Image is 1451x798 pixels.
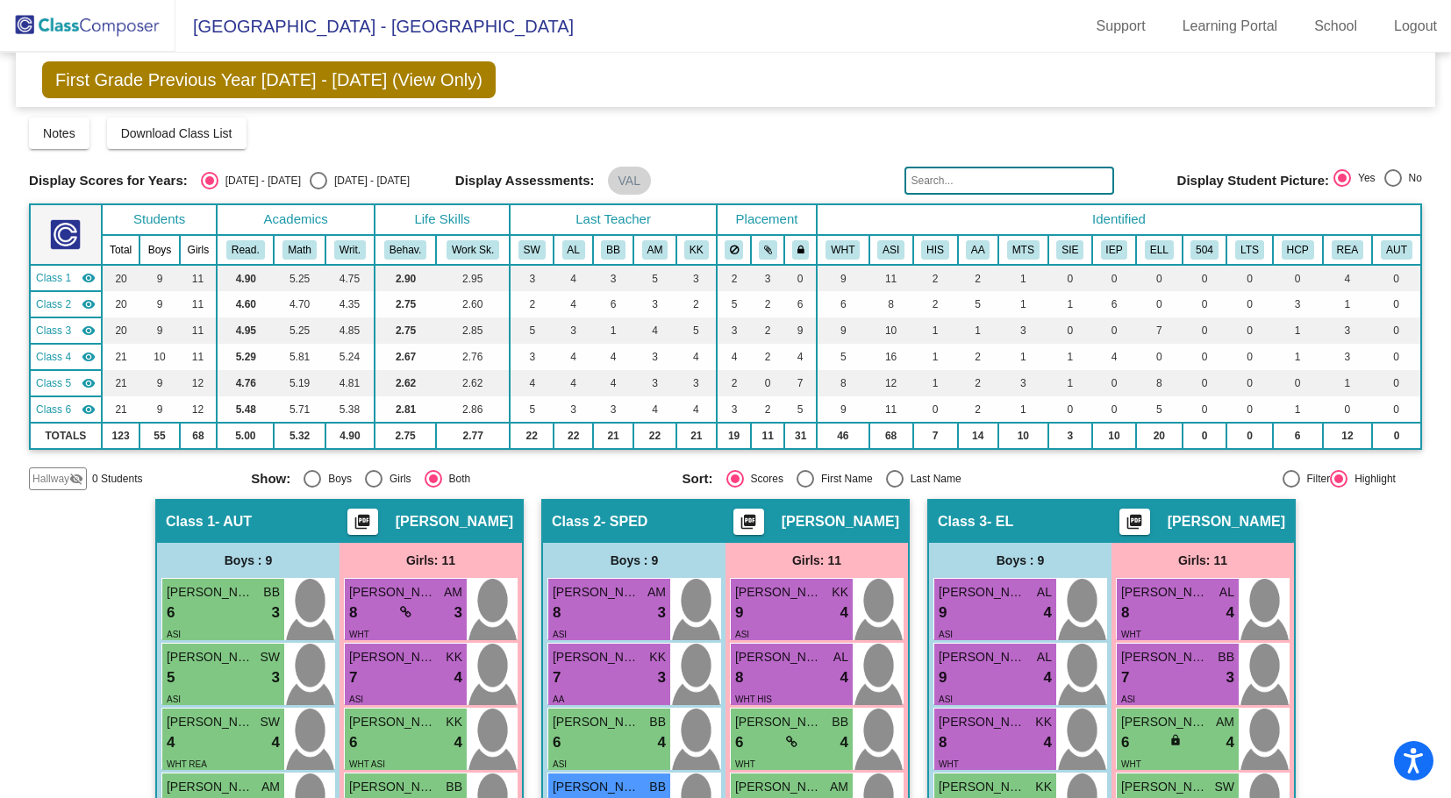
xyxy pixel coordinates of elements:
[869,423,913,449] td: 68
[1273,235,1323,265] th: Health Care Plan
[593,235,633,265] th: Bonnie Burnheimer
[436,317,510,344] td: 2.85
[201,172,410,189] mat-radio-group: Select an option
[1323,370,1372,396] td: 1
[633,291,676,317] td: 3
[593,265,633,291] td: 3
[601,240,625,260] button: BB
[180,344,218,370] td: 11
[1048,265,1092,291] td: 0
[913,396,958,423] td: 0
[102,396,140,423] td: 21
[633,235,676,265] th: Amy Masters
[139,317,179,344] td: 9
[436,423,510,449] td: 2.77
[1183,317,1227,344] td: 0
[1048,291,1092,317] td: 1
[1048,396,1092,423] td: 0
[817,344,868,370] td: 5
[334,240,366,260] button: Writ.
[593,344,633,370] td: 4
[1273,291,1323,317] td: 3
[375,370,436,396] td: 2.62
[1092,265,1136,291] td: 0
[958,344,998,370] td: 2
[676,235,717,265] th: Katie Krauss
[817,265,868,291] td: 9
[784,344,817,370] td: 4
[1190,240,1219,260] button: 504
[1381,240,1412,260] button: AUT
[817,291,868,317] td: 6
[676,265,717,291] td: 3
[36,349,71,365] span: Class 4
[1183,291,1227,317] td: 0
[913,317,958,344] td: 1
[30,344,102,370] td: Kelsey Laird - SPED
[676,317,717,344] td: 5
[1183,396,1227,423] td: 0
[1372,235,1421,265] th: Autism Program Student
[1183,265,1227,291] td: 0
[30,265,102,291] td: Shannon Walsh - AUT
[1372,291,1421,317] td: 0
[751,291,784,317] td: 2
[958,291,998,317] td: 5
[36,270,71,286] span: Class 1
[784,423,817,449] td: 31
[217,396,274,423] td: 5.48
[217,291,274,317] td: 4.60
[102,317,140,344] td: 20
[1323,235,1372,265] th: Reading Resource
[226,240,265,260] button: Read.
[913,265,958,291] td: 2
[217,370,274,396] td: 4.76
[998,423,1048,449] td: 10
[751,396,784,423] td: 2
[510,423,554,449] td: 22
[36,296,71,312] span: Class 2
[1092,370,1136,396] td: 0
[998,265,1048,291] td: 1
[282,240,316,260] button: Math
[633,265,676,291] td: 5
[325,370,375,396] td: 4.81
[218,173,301,189] div: [DATE] - [DATE]
[633,344,676,370] td: 3
[869,317,913,344] td: 10
[593,423,633,449] td: 21
[1183,344,1227,370] td: 0
[1092,423,1136,449] td: 10
[29,118,89,149] button: Notes
[43,126,75,140] span: Notes
[869,291,913,317] td: 8
[42,61,496,98] span: First Grade Previous Year [DATE] - [DATE] (View Only)
[593,370,633,396] td: 4
[375,344,436,370] td: 2.67
[738,513,759,538] mat-icon: picture_as_pdf
[1136,265,1182,291] td: 0
[325,265,375,291] td: 4.75
[1323,396,1372,423] td: 0
[958,370,998,396] td: 2
[455,173,595,189] span: Display Assessments:
[904,167,1113,195] input: Search...
[717,344,751,370] td: 4
[139,344,179,370] td: 10
[869,344,913,370] td: 16
[1333,169,1422,192] mat-radio-group: Select an option
[817,396,868,423] td: 9
[180,370,218,396] td: 12
[1183,235,1227,265] th: Section 504
[1183,370,1227,396] td: 0
[510,370,554,396] td: 4
[554,265,593,291] td: 4
[1101,240,1128,260] button: IEP
[1056,240,1083,260] button: SIE
[717,291,751,317] td: 5
[717,423,751,449] td: 19
[1169,12,1292,40] a: Learning Portal
[139,291,179,317] td: 9
[717,396,751,423] td: 3
[676,370,717,396] td: 3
